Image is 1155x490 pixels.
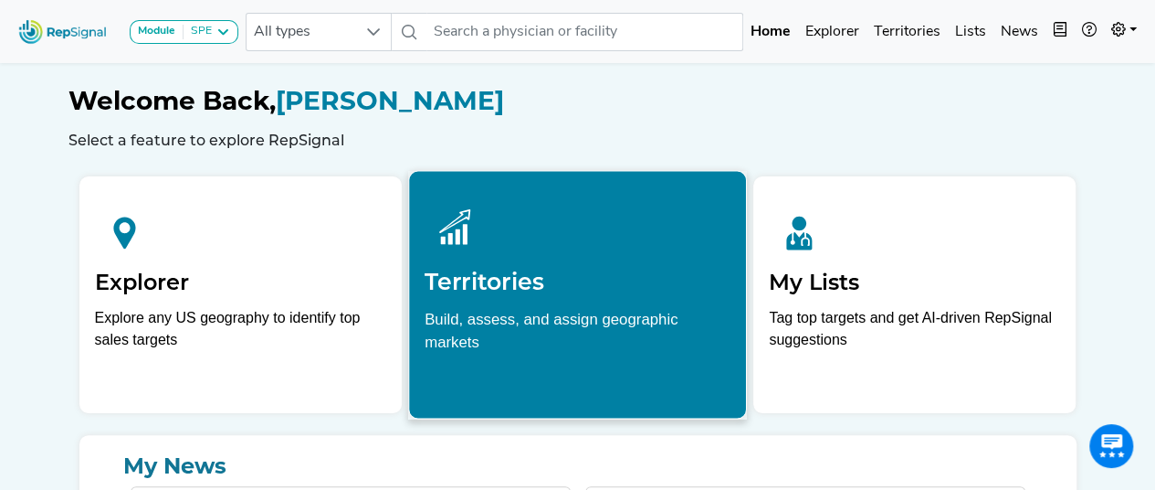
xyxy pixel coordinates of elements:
p: Build, assess, and assign geographic markets [425,307,730,364]
span: All types [247,14,356,50]
a: Territories [866,14,948,50]
div: Explore any US geography to identify top sales targets [95,307,386,351]
a: My ListsTag top targets and get AI-driven RepSignal suggestions [753,176,1076,413]
span: Welcome Back, [68,85,276,116]
a: Home [743,14,798,50]
button: Intel Book [1045,14,1075,50]
strong: Module [138,26,175,37]
input: Search a physician or facility [426,13,743,51]
p: Tag top targets and get AI-driven RepSignal suggestions [769,307,1060,361]
a: TerritoriesBuild, assess, and assign geographic markets [408,170,747,419]
h1: [PERSON_NAME] [68,86,1087,117]
h2: Explorer [95,270,386,296]
button: ModuleSPE [130,20,238,44]
a: Lists [948,14,993,50]
h6: Select a feature to explore RepSignal [68,132,1087,149]
a: ExplorerExplore any US geography to identify top sales targets [79,176,402,413]
a: Explorer [798,14,866,50]
div: SPE [184,25,212,39]
h2: Territories [425,268,730,295]
a: News [993,14,1045,50]
h2: My Lists [769,270,1060,296]
a: My News [94,450,1062,483]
